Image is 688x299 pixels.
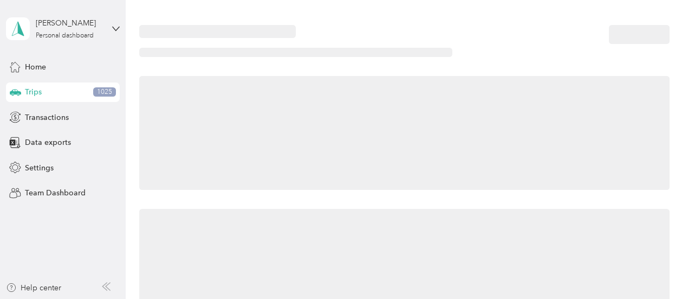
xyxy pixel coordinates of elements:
[627,238,688,299] iframe: Everlance-gr Chat Button Frame
[25,86,42,98] span: Trips
[36,17,103,29] div: [PERSON_NAME]
[25,187,86,199] span: Team Dashboard
[25,61,46,73] span: Home
[6,282,61,294] button: Help center
[36,33,94,39] div: Personal dashboard
[93,87,116,97] span: 1025
[25,137,71,148] span: Data exports
[25,112,69,123] span: Transactions
[25,162,54,174] span: Settings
